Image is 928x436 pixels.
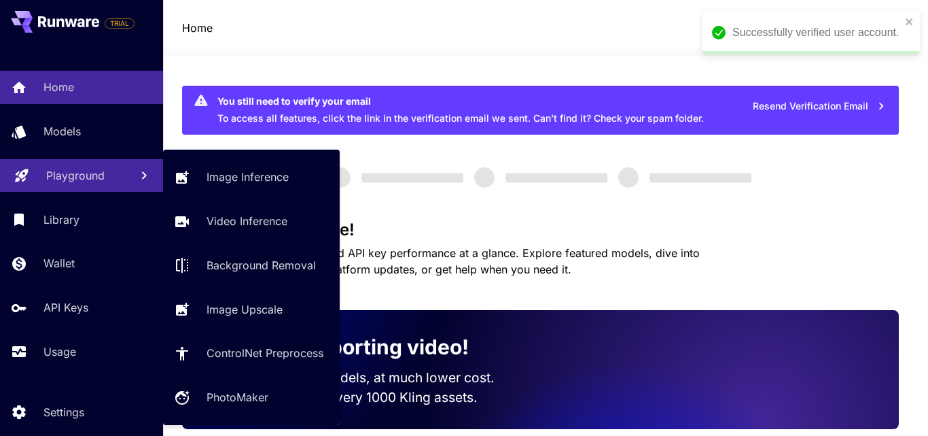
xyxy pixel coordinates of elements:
[105,18,134,29] span: TRIAL
[204,368,519,388] p: Run the best video models, at much lower cost.
[207,213,287,229] p: Video Inference
[43,299,88,316] p: API Keys
[207,345,323,361] p: ControlNet Preprocess
[242,332,469,363] p: Now supporting video!
[163,205,340,238] a: Video Inference
[43,343,76,360] p: Usage
[217,94,704,108] div: You still need to verify your email
[163,292,340,326] a: Image Upscale
[43,404,84,420] p: Settings
[163,249,340,282] a: Background Removal
[163,381,340,414] a: PhotoMaker
[182,246,700,276] span: Check out your usage stats and API key performance at a glance. Explore featured models, dive int...
[182,20,213,36] p: Home
[182,20,213,36] nav: breadcrumb
[217,90,704,131] div: To access all features, click the link in the verification email we sent. Can’t find it? Check yo...
[207,389,268,405] p: PhotoMaker
[43,79,74,95] p: Home
[105,15,135,31] span: Add your payment card to enable full platform functionality.
[207,257,316,273] p: Background Removal
[43,123,81,139] p: Models
[207,169,289,185] p: Image Inference
[745,93,893,120] button: Resend Verification Email
[163,161,340,194] a: Image Inference
[204,388,519,407] p: Save up to $500 for every 1000 Kling assets.
[163,337,340,370] a: ControlNet Preprocess
[207,301,283,318] p: Image Upscale
[46,167,105,184] p: Playground
[43,212,79,228] p: Library
[732,24,901,41] div: Successfully verified user account.
[905,16,914,27] button: close
[43,255,75,271] p: Wallet
[182,220,899,239] h3: Welcome to Runware!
